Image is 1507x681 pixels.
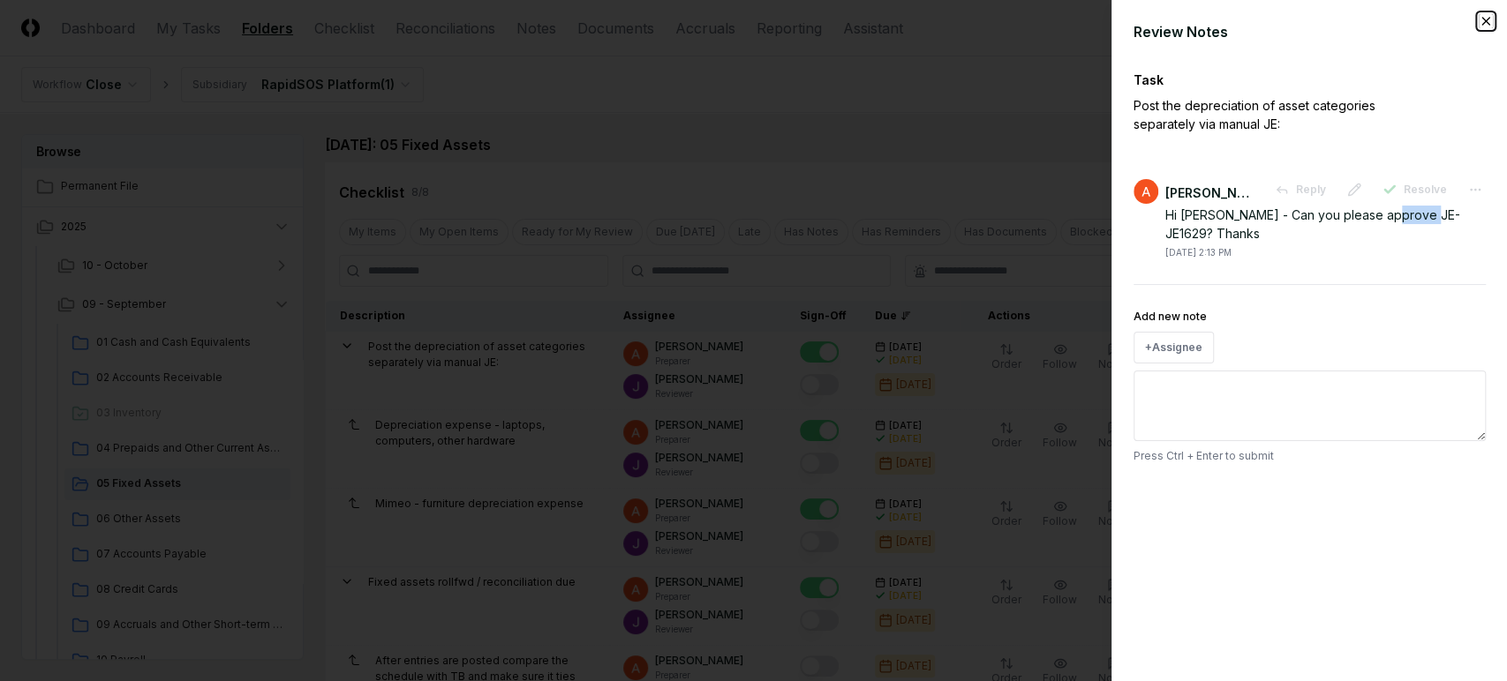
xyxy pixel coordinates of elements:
[1372,174,1458,206] button: Resolve
[1134,332,1214,363] button: +Assignee
[1134,448,1486,464] p: Press Ctrl + Enter to submit
[1165,246,1232,259] div: [DATE] 2:13 PM
[1134,310,1207,323] label: Add new note
[1404,182,1447,198] span: Resolve
[1134,96,1425,133] p: Post the depreciation of asset categories separately via manual JE:
[1134,21,1486,42] div: Review Notes
[1165,183,1254,202] div: [PERSON_NAME]
[1134,179,1158,204] img: ACg8ocK3mdmu6YYpaRl40uhUUGu9oxSxFSb1vbjsnEih2JuwAH1PGA=s96-c
[1165,206,1486,243] div: Hi [PERSON_NAME] - Can you please approve JE-JE1629? Thanks
[1134,71,1486,89] div: Task
[1264,174,1337,206] button: Reply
